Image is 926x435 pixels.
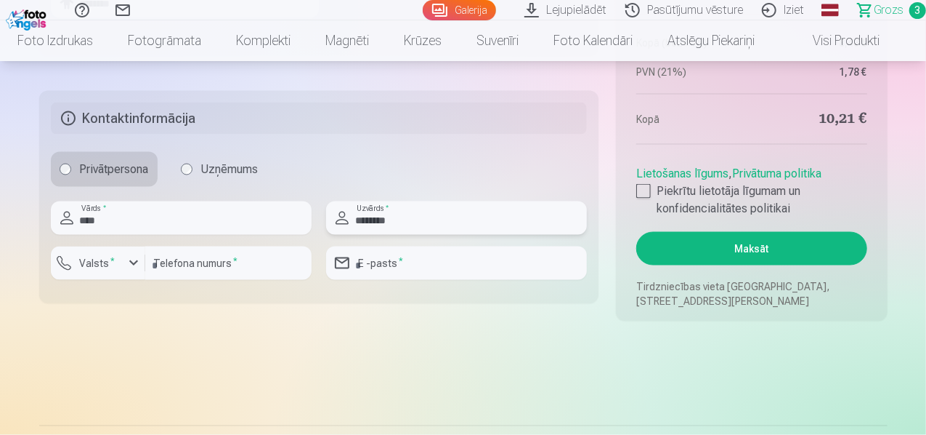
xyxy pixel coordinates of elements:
[909,2,926,19] span: 3
[732,167,821,180] a: Privātuma politika
[759,109,867,129] dd: 10,21 €
[386,20,459,61] a: Krūzes
[650,20,772,61] a: Atslēgu piekariņi
[636,159,866,217] div: ,
[51,247,145,280] button: Valsts*
[110,20,219,61] a: Fotogrāmata
[6,6,50,31] img: /fa1
[636,109,744,129] dt: Kopā
[536,20,650,61] a: Foto kalendāri
[759,65,867,79] dd: 1,78 €
[636,280,866,309] p: Tirdzniecības vieta [GEOGRAPHIC_DATA], [STREET_ADDRESS][PERSON_NAME]
[51,103,588,135] h5: Kontaktinformācija
[172,152,267,187] label: Uzņēmums
[772,20,897,61] a: Visi produkti
[459,20,536,61] a: Suvenīri
[636,65,744,79] dt: PVN (21%)
[74,256,121,271] label: Valsts
[219,20,308,61] a: Komplekti
[636,232,866,266] button: Maksāt
[308,20,386,61] a: Magnēti
[636,167,728,180] a: Lietošanas līgums
[60,164,71,175] input: Privātpersona
[181,164,192,175] input: Uzņēmums
[51,152,158,187] label: Privātpersona
[636,183,866,217] label: Piekrītu lietotāja līgumam un konfidencialitātes politikai
[874,1,903,19] span: Grozs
